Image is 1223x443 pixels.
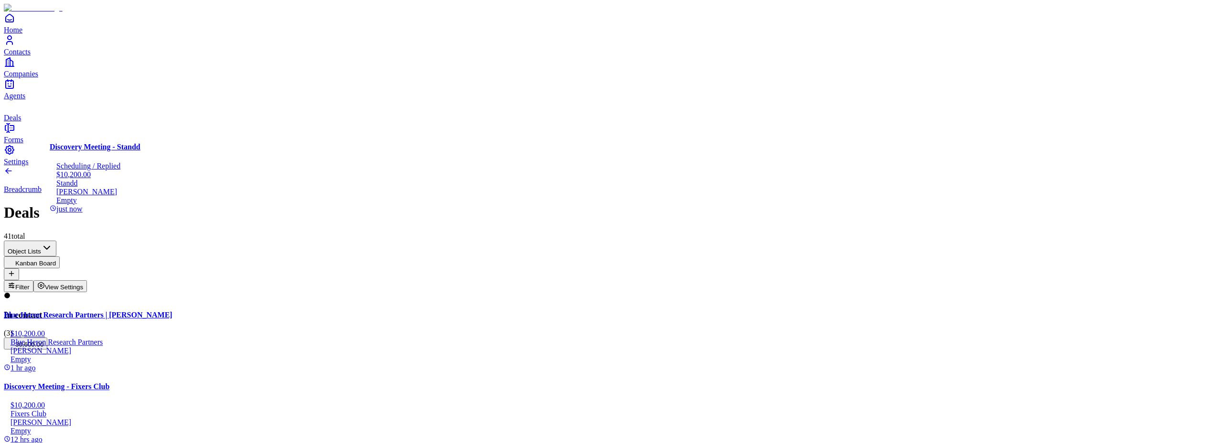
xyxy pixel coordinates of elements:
[4,347,1219,355] div: [PERSON_NAME]
[45,284,84,291] span: View Settings
[4,256,60,268] button: Kanban Board
[4,4,63,12] img: Item Brain Logo
[4,48,31,56] span: Contacts
[15,284,30,291] span: Filter
[4,56,1219,78] a: Companies
[4,12,1219,34] a: Home
[4,310,1219,320] h3: In contact
[4,311,1219,372] a: Blue Heron Research Partners | [PERSON_NAME]$10,200.00Blue Heron Research Partners[PERSON_NAME]Em...
[4,114,21,122] span: Deals
[33,280,87,292] button: View Settings
[4,311,1219,319] h4: Blue Heron Research Partners | [PERSON_NAME]
[4,122,1219,144] a: Forms
[4,26,22,34] span: Home
[4,70,38,78] span: Companies
[4,382,1219,391] h4: Discovery Meeting - Fixers Club
[4,338,1219,347] div: Blue Heron Research Partners
[50,179,225,188] div: Standd
[50,143,225,151] h4: Discovery Meeting - Standd
[4,364,1219,372] div: 1 hr ago
[4,419,1219,427] div: [PERSON_NAME]
[4,329,1219,338] div: $10,200.00
[50,162,225,170] div: Scheduling / Replied
[50,188,225,196] div: [PERSON_NAME]
[11,355,31,363] span: Empty
[11,427,31,435] span: Empty
[4,401,1219,410] div: $10,200.00
[4,136,23,144] span: Forms
[4,92,25,100] span: Agents
[4,100,1219,122] a: deals
[4,185,1219,194] p: Breadcrumb
[50,205,225,213] div: just now
[4,410,1219,419] div: Fixers Club
[4,169,1219,194] a: Breadcrumb
[4,280,33,292] button: Filter
[4,158,29,166] span: Settings
[56,196,77,204] span: Empty
[4,78,1219,100] a: Agents
[4,34,1219,56] a: Contacts
[4,144,1219,166] a: Settings
[50,170,225,179] div: $10,200.00
[4,204,1219,221] h1: Deals
[50,143,225,213] a: Discovery Meeting - StanddScheduling / Replied$10,200.00Standd[PERSON_NAME]Emptyjust now
[4,232,1219,241] div: 41 total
